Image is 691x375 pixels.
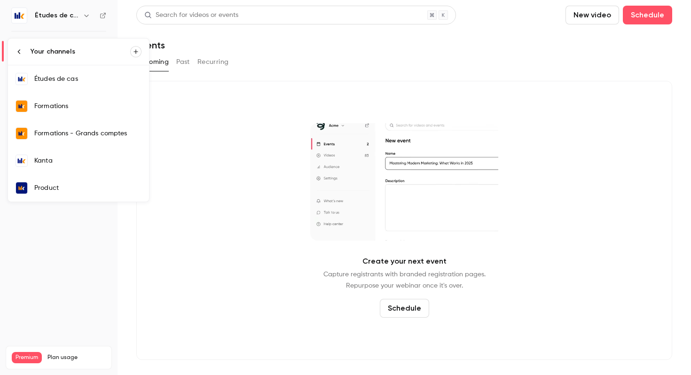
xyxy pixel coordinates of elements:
[16,128,27,139] img: Formations - Grands comptes
[34,183,141,193] div: Product
[34,129,141,138] div: Formations - Grands comptes
[16,155,27,166] img: Kanta
[34,102,141,111] div: Formations
[16,101,27,112] img: Formations
[34,74,141,84] div: Études de cas
[16,182,27,194] img: Product
[34,156,141,165] div: Kanta
[16,73,27,85] img: Études de cas
[31,47,130,56] div: Your channels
